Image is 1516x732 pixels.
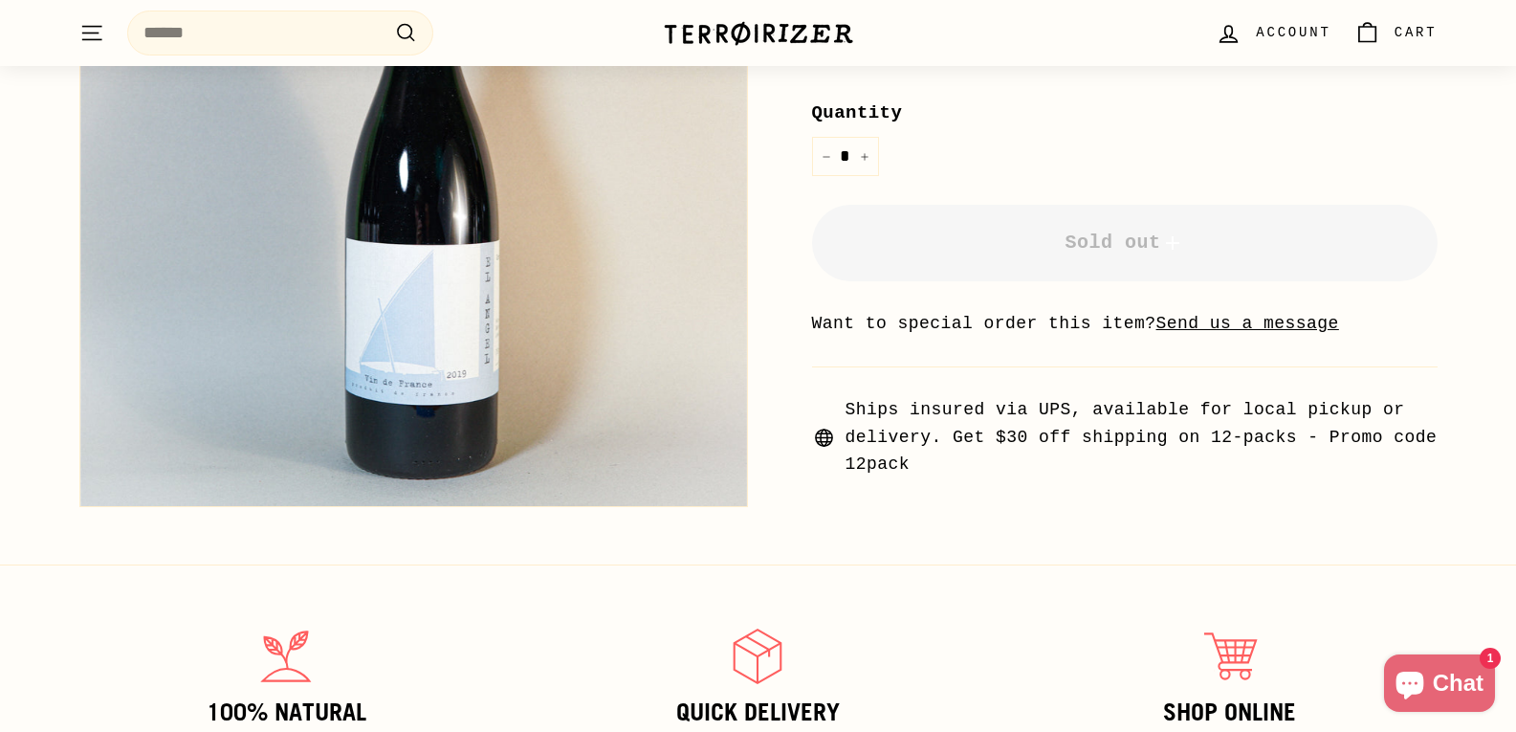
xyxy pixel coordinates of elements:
button: Reduce item quantity by one [812,137,841,176]
h3: Shop Online [1015,699,1444,726]
span: Account [1256,22,1330,43]
span: Sold out [1065,232,1183,254]
span: Ships insured via UPS, available for local pickup or delivery. Get $30 off shipping on 12-packs -... [846,396,1438,478]
h3: 100% Natural [72,699,501,726]
button: Sold out [812,205,1438,281]
li: Want to special order this item? [812,310,1438,338]
label: Quantity [812,99,1438,127]
a: Cart [1343,5,1449,61]
a: Account [1204,5,1342,61]
span: Cart [1395,22,1438,43]
a: Send us a message [1156,314,1339,333]
input: quantity [812,137,879,176]
h3: Quick delivery [543,699,973,726]
inbox-online-store-chat: Shopify online store chat [1378,654,1501,717]
button: Increase item quantity by one [850,137,879,176]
